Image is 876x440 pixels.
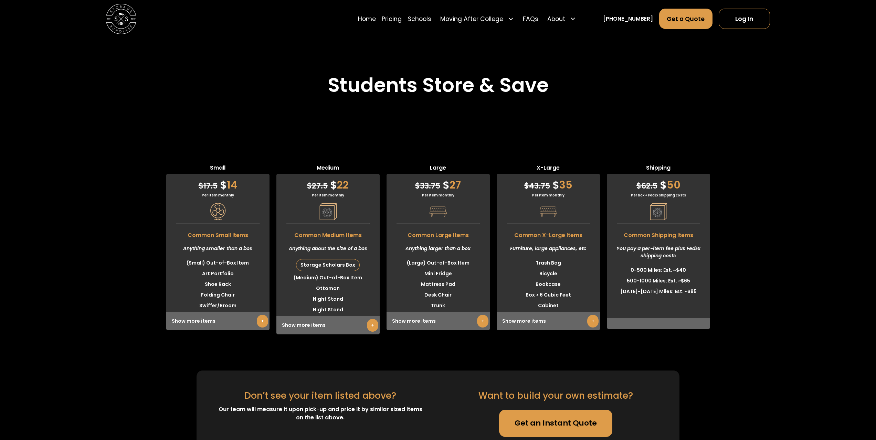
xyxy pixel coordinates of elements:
[220,178,227,192] span: $
[437,8,517,29] div: Moving After College
[276,193,380,198] div: Per item monthly
[497,228,600,239] span: Common X-Large Items
[440,14,503,23] div: Moving After College
[607,228,710,239] span: Common Shipping Items
[499,410,612,437] a: Get an Instant Quote
[387,174,490,193] div: 27
[430,203,447,220] img: Pricing Category Icon
[319,203,337,220] img: Pricing Category Icon
[166,239,270,258] div: Anything smaller than a box
[607,193,710,198] div: Per box + FedEx shipping costs
[660,178,667,192] span: $
[650,203,667,220] img: Pricing Category Icon
[607,276,710,286] li: 500-1000 Miles: Est. ~$65
[497,174,600,193] div: 35
[166,279,270,290] li: Shoe Rack
[387,239,490,258] div: Anything larger than a box
[166,312,270,330] div: Show more items
[545,8,579,29] div: About
[387,193,490,198] div: Per item monthly
[387,312,490,330] div: Show more items
[276,304,380,315] li: Night Stand
[276,283,380,294] li: Ottoman
[497,312,600,330] div: Show more items
[387,290,490,300] li: Desk Chair
[408,8,431,29] a: Schools
[497,164,600,174] span: X-Large
[607,265,710,276] li: 0-500 Miles: Est. ~$40
[497,193,600,198] div: Per item monthly
[443,178,450,192] span: $
[523,8,538,29] a: FAQs
[387,279,490,290] li: Mattress Pad
[540,203,557,220] img: Pricing Category Icon
[415,181,420,191] span: $
[199,181,203,191] span: $
[497,290,600,300] li: Box > 6 Cubic Feet
[330,178,337,192] span: $
[276,228,380,239] span: Common Medium Items
[603,15,653,23] a: [PHONE_NUMBER]
[106,4,136,34] img: Storage Scholars main logo
[497,300,600,311] li: Cabinet
[215,405,426,422] div: Our team will measure it upon pick-up and price it by similar sized items on the list above.
[415,181,440,191] span: 33.75
[276,272,380,283] li: (Medium) Out-of-Box Item
[659,9,713,29] a: Get a Quote
[166,290,270,300] li: Folding Chair
[166,300,270,311] li: Swiffer/Broom
[257,315,268,328] a: +
[547,14,565,23] div: About
[367,319,378,332] a: +
[166,164,270,174] span: Small
[552,178,559,192] span: $
[276,294,380,304] li: Night Stand
[587,315,599,328] a: +
[607,239,710,265] div: You pay a per-item fee plus FedEx shipping costs
[387,258,490,268] li: (Large) Out-of-Box Item
[166,193,270,198] div: Per item monthly
[387,268,490,279] li: Mini Fridge
[607,286,710,297] li: [DATE]-[DATE] Miles: Est. ~$85
[276,316,380,334] div: Show more items
[166,258,270,268] li: (Small) Out-of-Box Item
[307,181,328,191] span: 27.5
[524,181,550,191] span: 43.75
[199,181,218,191] span: 17.5
[166,228,270,239] span: Common Small Items
[636,181,641,191] span: $
[387,300,490,311] li: Trunk
[166,268,270,279] li: Art Portfolio
[276,174,380,193] div: 22
[276,239,380,258] div: Anything about the size of a box
[497,279,600,290] li: Bookcase
[209,203,226,220] img: Pricing Category Icon
[636,181,657,191] span: 62.5
[607,174,710,193] div: 50
[477,315,488,328] a: +
[276,164,380,174] span: Medium
[387,164,490,174] span: Large
[244,389,396,402] div: Don’t see your item listed above?
[719,9,770,29] a: Log In
[328,73,549,97] h2: Students Store & Save
[497,268,600,279] li: Bicycle
[497,239,600,258] div: Furniture, large appliances, etc
[478,389,633,402] div: Want to build your own estimate?
[307,181,312,191] span: $
[387,228,490,239] span: Common Large Items
[607,164,710,174] span: Shipping
[497,258,600,268] li: Trash Bag
[358,8,376,29] a: Home
[382,8,402,29] a: Pricing
[166,174,270,193] div: 14
[524,181,529,191] span: $
[296,259,359,271] div: Storage Scholars Box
